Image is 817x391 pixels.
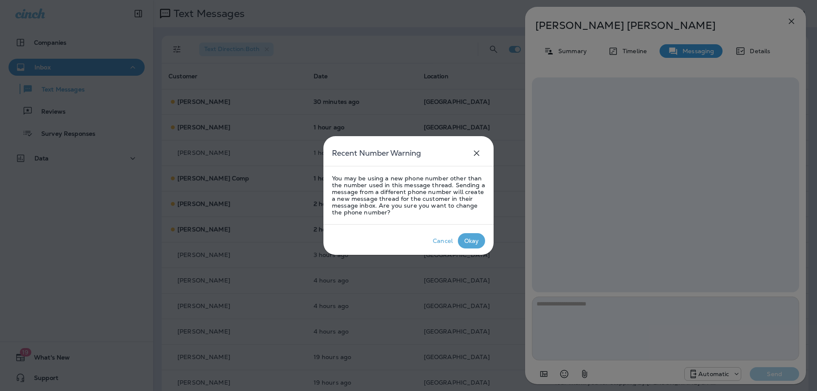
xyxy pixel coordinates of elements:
[433,237,453,244] div: Cancel
[428,233,458,248] button: Cancel
[332,175,485,216] p: You may be using a new phone number other than the number used in this message thread. Sending a ...
[464,237,479,244] div: Okay
[332,146,421,160] h5: Recent Number Warning
[468,145,485,162] button: close
[458,233,485,248] button: Okay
